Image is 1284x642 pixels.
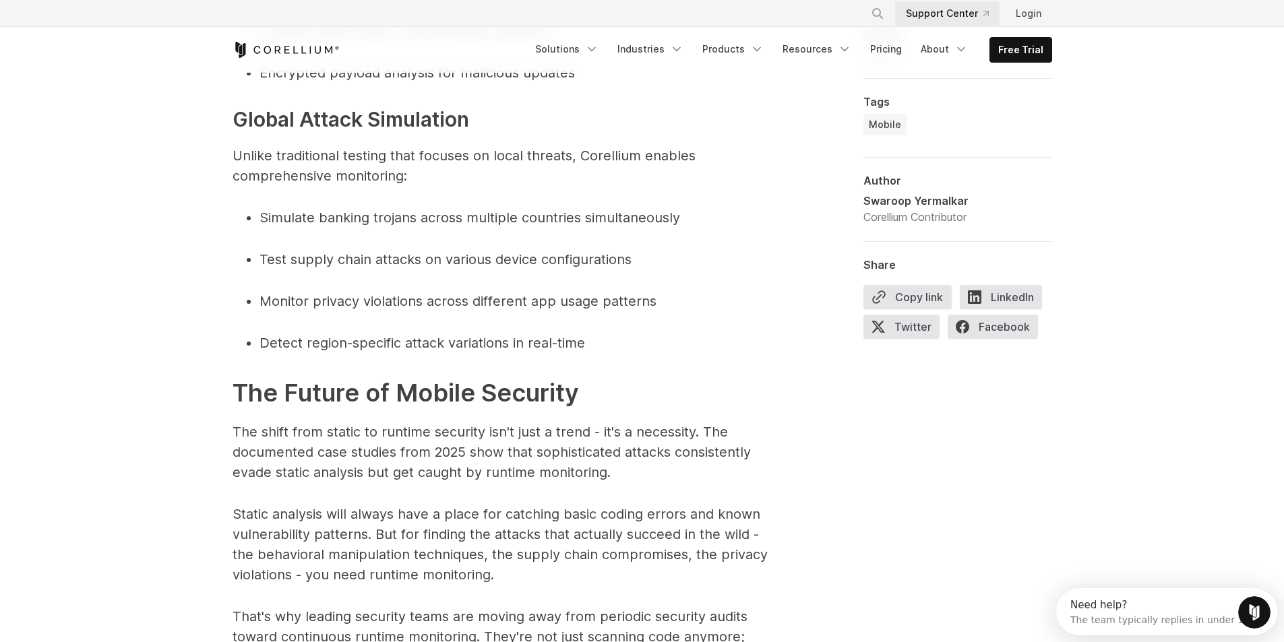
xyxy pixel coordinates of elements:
a: About [913,37,976,61]
iframe: Intercom live chat discovery launcher [1056,588,1277,635]
div: Need help? [14,11,193,22]
span: Simulate banking trojans across multiple countries simultaneously [259,210,680,226]
h2: The Future of Mobile Security [233,375,772,411]
span: Unlike traditional testing that focuses on local threats, Corellium enables comprehensive monitor... [233,148,696,184]
h3: Global Attack Simulation [233,104,772,135]
div: The team typically replies in under 1h [14,22,193,36]
span: The shift from static to runtime security isn't just a trend - it's a necessity. The documented c... [233,424,751,480]
span: Twitter [863,315,940,339]
div: Navigation Menu [527,37,1052,63]
span: Facebook [948,315,1038,339]
a: LinkedIn [960,285,1050,315]
iframe: Intercom live chat [1238,596,1271,629]
span: Detect region-specific attack variations in real-time [259,335,585,351]
div: Tags [863,95,1052,108]
a: Products [694,37,772,61]
span: Test supply chain attacks on various device configurations [259,251,632,267]
a: Support Center [895,1,1000,26]
button: Copy link [863,285,952,309]
span: Encrypted payload analysis for malicious updates [259,65,575,81]
a: Free Trial [990,38,1051,62]
a: Corellium Home [233,42,340,58]
a: Resources [774,37,859,61]
a: Solutions [527,37,607,61]
div: Open Intercom Messenger [5,5,233,42]
div: Swaroop Yermalkar [863,193,969,209]
a: Twitter [863,315,948,344]
div: Share [863,258,1052,271]
span: Monitor privacy violations across different app usage patterns [259,293,656,309]
span: Static analysis will always have a place for catching basic coding errors and known vulnerability... [233,506,768,583]
a: Login [1005,1,1052,26]
div: Corellium Contributor [863,209,969,225]
button: Search [865,1,890,26]
a: Mobile [863,114,907,135]
div: Navigation Menu [855,1,1052,26]
span: Mobile [869,118,901,131]
a: Industries [609,37,692,61]
a: Pricing [862,37,910,61]
div: Author [863,174,1052,187]
span: LinkedIn [960,285,1042,309]
a: Facebook [948,315,1046,344]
